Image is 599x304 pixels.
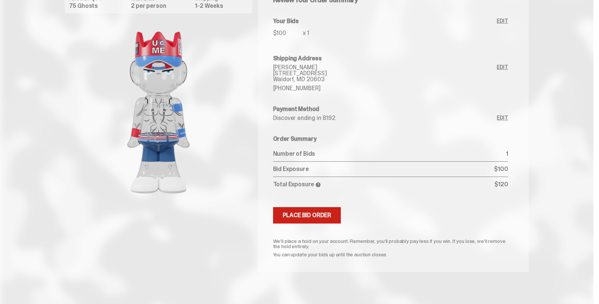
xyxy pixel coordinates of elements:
p: 1 [506,151,508,157]
p: Discover ending in 8192 [273,115,497,121]
a: Edit [497,64,508,91]
p: Bid Exposure [273,166,494,172]
dd: 1-2 Weeks [195,3,247,9]
h6: Your Bids [273,18,497,24]
p: Number of Bids [273,151,506,157]
p: Waldorf, MD 20603 [273,76,497,82]
p: $100 [494,166,508,172]
a: Edit [497,18,508,41]
button: Place Bid Order [273,207,341,224]
p: [PERSON_NAME] [273,64,497,70]
p: [PHONE_NUMBER] [273,85,497,91]
p: You can update your bids up until the auction closes. [273,252,508,257]
p: $120 [494,181,508,188]
p: x 1 [303,30,310,36]
p: We’ll place a hold on your account. Remember, you’ll probably pay less if you win. If you lose, w... [273,238,508,249]
p: [STREET_ADDRESS] [273,70,497,76]
h6: Payment Method [273,106,508,112]
h6: Order Summary [273,136,508,142]
p: Total Exposure [273,181,495,188]
h6: Shipping Address [273,56,508,61]
dd: 2 per person [131,3,190,9]
p: $100 [273,30,303,36]
img: product image [84,19,233,206]
dd: 75 Ghosts [69,3,127,9]
a: Edit [497,115,508,121]
div: Place Bid Order [283,212,331,218]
